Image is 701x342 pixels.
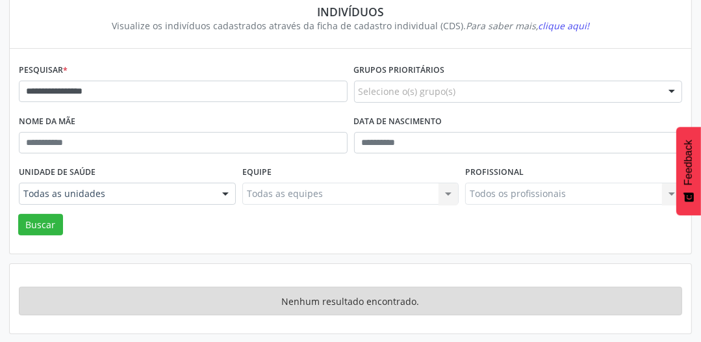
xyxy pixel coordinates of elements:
[354,60,445,81] label: Grupos prioritários
[354,112,442,132] label: Data de nascimento
[19,60,68,81] label: Pesquisar
[465,163,524,183] label: Profissional
[538,20,589,32] span: clique aqui!
[466,20,589,32] i: Para saber mais,
[676,127,701,215] button: Feedback - Mostrar pesquisa
[683,140,695,185] span: Feedback
[19,287,682,315] div: Nenhum resultado encontrado.
[28,19,673,33] div: Visualize os indivíduos cadastrados através da ficha de cadastro individual (CDS).
[359,85,456,98] span: Selecione o(s) grupo(s)
[19,163,96,183] label: Unidade de saúde
[19,112,75,132] label: Nome da mãe
[18,214,63,236] button: Buscar
[23,187,209,200] span: Todas as unidades
[28,5,673,19] div: Indivíduos
[242,163,272,183] label: Equipe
